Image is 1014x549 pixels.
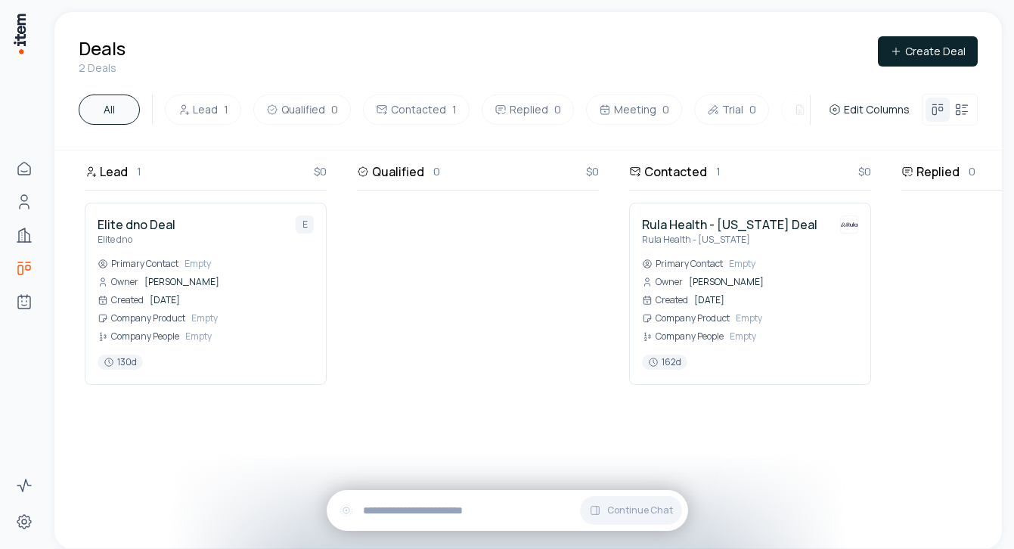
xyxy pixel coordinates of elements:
span: 0 [749,102,756,117]
h3: Contacted [644,163,707,181]
span: 0 [662,102,669,117]
a: Settings [9,507,39,537]
button: Meeting0 [586,95,682,125]
a: Activity [9,470,39,501]
span: Empty [191,312,314,324]
button: Edit Columns [823,99,916,120]
button: Continue Chat [580,496,682,525]
h3: Lead [100,163,128,181]
span: Edit Columns [844,102,910,117]
button: Trial0 [694,95,769,125]
div: Company Product [642,312,730,324]
img: Rula Health - California [840,216,858,234]
button: All [79,95,140,125]
p: 0 [969,163,975,180]
span: 130d [98,355,143,370]
span: [DATE] [694,294,858,306]
span: 0 [331,102,338,117]
div: Company People [98,330,179,343]
a: Rula Health - [US_STATE] DealRula Health - [US_STATE]Rula Health - CaliforniaPrimary ContactEmpty... [642,216,858,372]
p: 1 [716,163,721,180]
span: Empty [185,330,314,343]
p: Elite dno [98,234,175,246]
img: Item Brain Logo [12,12,27,55]
button: Contacted1 [363,95,470,125]
a: Deals [9,253,39,284]
div: Company People [642,330,724,343]
span: $0 [314,163,327,180]
button: 162d [642,355,687,372]
h3: Replied [916,163,960,181]
div: Created [642,294,688,306]
div: Rula Health - [US_STATE] DealRula Health - [US_STATE]Rula Health - CaliforniaPrimary ContactEmpty... [629,203,871,385]
span: Empty [730,330,858,343]
a: Home [9,154,39,184]
span: $0 [858,163,871,180]
h4: Elite dno Deal [98,216,175,234]
div: Primary Contact [642,258,723,270]
span: Empty [736,312,858,324]
button: Lead1 [165,95,241,125]
div: E [296,216,314,234]
div: Owner [642,276,683,288]
p: Rula Health - [US_STATE] [642,234,817,246]
button: Replied0 [482,95,574,125]
p: 0 [433,163,440,180]
a: Elite dno DealElite dnoEPrimary ContactEmptyOwner[PERSON_NAME]Created[DATE]Company ProductEmptyCo... [98,216,314,372]
p: 2 Deals [79,60,126,76]
span: $0 [586,163,599,180]
p: 1 [137,163,141,180]
span: Continue Chat [607,504,673,516]
a: People [9,187,39,217]
div: Owner [98,276,138,288]
a: Companies [9,220,39,250]
span: 0 [554,102,561,117]
span: [PERSON_NAME] [689,276,858,288]
span: [PERSON_NAME] [144,276,314,288]
span: [DATE] [150,294,314,306]
h4: Rula Health - [US_STATE] Deal [642,216,817,234]
span: Empty [185,258,314,270]
span: 1 [224,102,228,117]
h1: Deals [79,36,126,60]
div: Company Product [98,312,185,324]
button: Create Deal [878,36,978,67]
button: Proposal [781,95,879,125]
span: 1 [452,102,457,117]
button: Qualified0 [253,95,351,125]
a: Agents [9,287,39,317]
span: Empty [729,258,858,270]
button: 130d [98,355,143,372]
div: Continue Chat [327,490,688,531]
div: Elite dno DealElite dnoEPrimary ContactEmptyOwner[PERSON_NAME]Created[DATE]Company ProductEmptyCo... [85,203,327,385]
span: 162d [642,355,687,370]
div: Created [98,294,144,306]
h3: Qualified [372,163,424,181]
div: Primary Contact [98,258,178,270]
